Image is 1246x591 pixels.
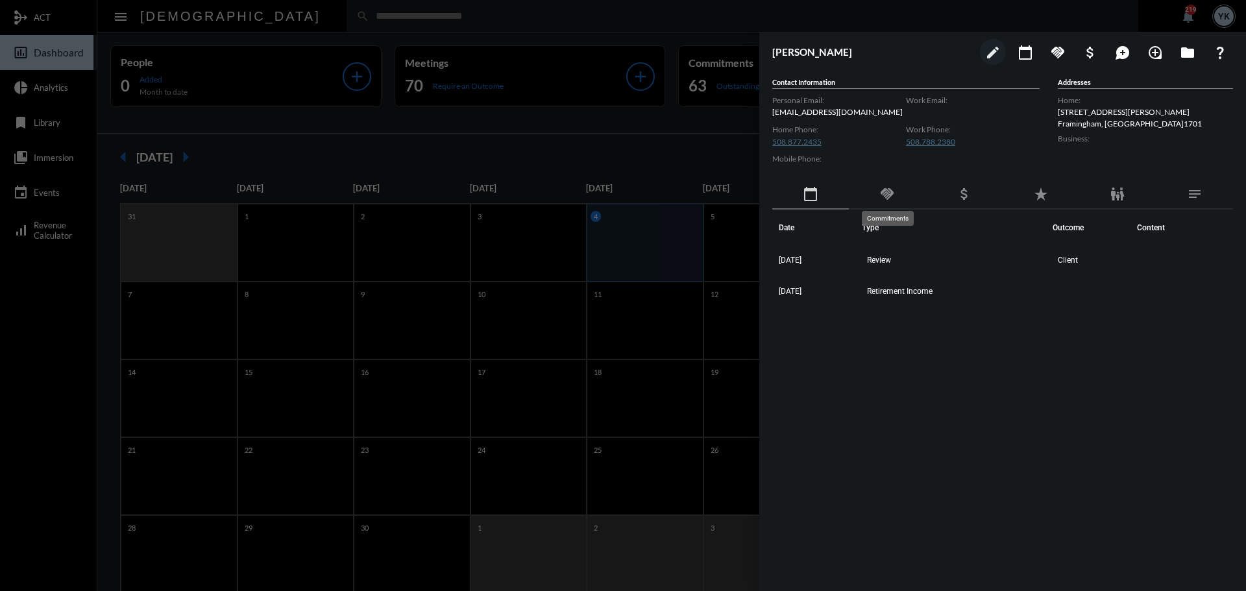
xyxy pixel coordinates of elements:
a: 508.788.2380 [906,137,955,147]
label: Personal Email: [772,95,906,105]
button: What If? [1207,39,1233,65]
mat-icon: edit [985,45,1001,60]
h5: Addresses [1058,78,1233,89]
mat-icon: star_rate [1033,186,1049,202]
a: 508.877.2435 [772,137,822,147]
label: Home Phone: [772,125,906,134]
mat-icon: question_mark [1212,45,1228,60]
mat-icon: family_restroom [1110,186,1125,202]
button: Add Business [1077,39,1103,65]
span: Review [867,256,891,265]
p: [EMAIL_ADDRESS][DOMAIN_NAME] [772,107,906,117]
mat-icon: handshake [879,186,895,202]
mat-icon: calendar_today [803,186,818,202]
mat-icon: attach_money [957,186,972,202]
button: Add meeting [1012,39,1038,65]
span: Client [1058,256,1078,265]
button: edit person [980,39,1006,65]
mat-icon: notes [1187,186,1203,202]
span: [DATE] [779,287,801,296]
button: Archives [1175,39,1201,65]
mat-icon: folder [1180,45,1195,60]
mat-icon: calendar_today [1018,45,1033,60]
button: Add Commitment [1045,39,1071,65]
label: Business: [1058,134,1233,143]
th: Content [1130,210,1233,246]
label: Home: [1058,95,1233,105]
div: Commitments [862,211,914,226]
span: [DATE] [779,256,801,265]
p: [STREET_ADDRESS][PERSON_NAME] [1058,107,1233,117]
th: Type [862,210,1053,246]
span: Retirement Income [867,287,933,296]
button: Add Mention [1110,39,1136,65]
h3: [PERSON_NAME] [772,46,973,58]
mat-icon: maps_ugc [1115,45,1130,60]
label: Mobile Phone: [772,154,906,163]
h5: Contact Information [772,78,1040,89]
p: Framingham , [GEOGRAPHIC_DATA] 1701 [1058,119,1233,128]
th: Outcome [1053,210,1130,246]
th: Date [772,210,862,246]
mat-icon: attach_money [1082,45,1098,60]
mat-icon: loupe [1147,45,1163,60]
label: Work Email: [906,95,1040,105]
button: Add Introduction [1142,39,1168,65]
label: Work Phone: [906,125,1040,134]
mat-icon: handshake [1050,45,1066,60]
